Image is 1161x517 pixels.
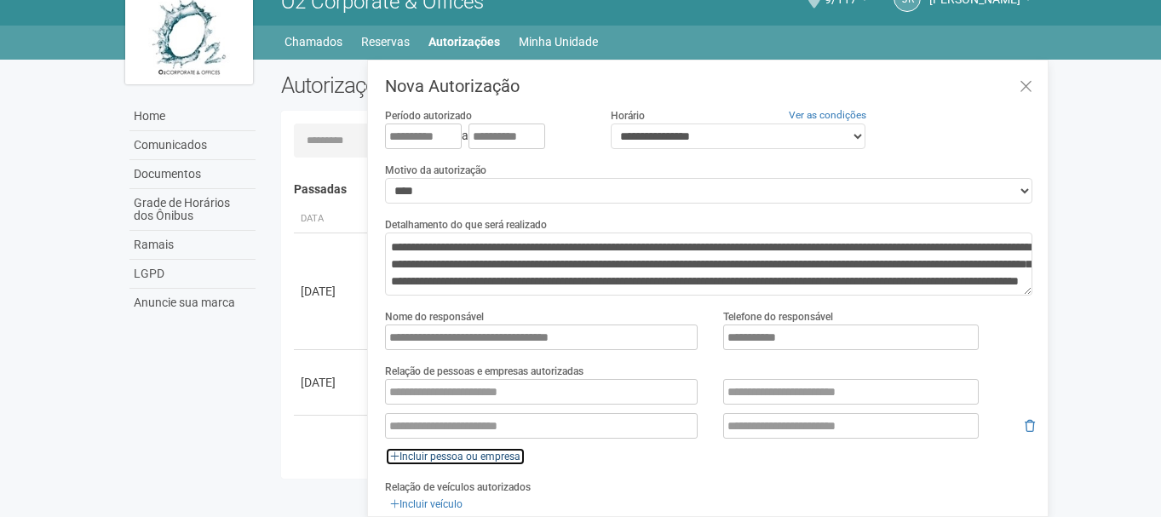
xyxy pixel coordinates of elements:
h3: Nova Autorização [385,78,1035,95]
a: Comunicados [129,131,256,160]
label: Período autorizado [385,108,472,124]
div: a [385,124,584,149]
a: LGPD [129,260,256,289]
div: [DATE] [301,283,364,300]
a: Incluir pessoa ou empresa [385,447,526,466]
div: [DATE] [301,374,364,391]
a: Home [129,102,256,131]
a: Documentos [129,160,256,189]
label: Detalhamento do que será realizado [385,217,547,233]
h2: Autorizações [281,72,646,98]
h4: Passadas [294,183,1024,196]
a: Ramais [129,231,256,260]
a: Anuncie sua marca [129,289,256,317]
label: Relação de pessoas e empresas autorizadas [385,364,583,379]
a: Minha Unidade [519,30,598,54]
a: Grade de Horários dos Ônibus [129,189,256,231]
label: Motivo da autorização [385,163,486,178]
th: Data [294,205,371,233]
label: Horário [611,108,645,124]
label: Relação de veículos autorizados [385,480,531,495]
label: Nome do responsável [385,309,484,325]
i: Remover [1025,420,1035,432]
a: Incluir veículo [385,495,468,514]
a: Autorizações [428,30,500,54]
label: Telefone do responsável [723,309,833,325]
a: Reservas [361,30,410,54]
a: Chamados [285,30,342,54]
a: Ver as condições [789,109,866,121]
